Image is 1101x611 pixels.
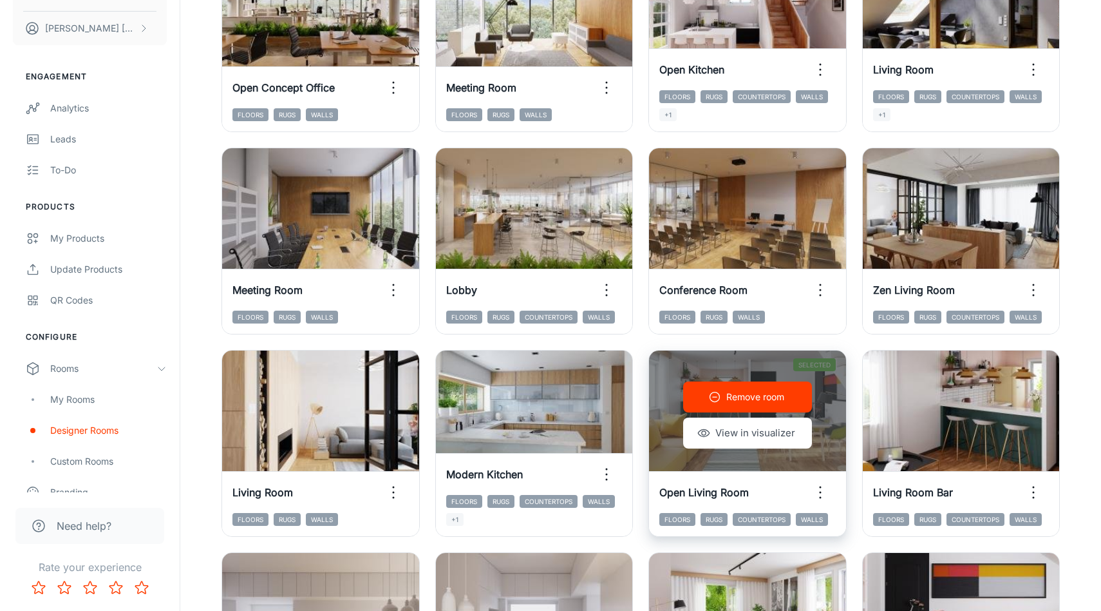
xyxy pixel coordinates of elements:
[487,108,514,121] span: Rugs
[873,513,909,526] span: Floors
[274,311,301,324] span: Rugs
[50,132,167,146] div: Leads
[52,575,77,601] button: Rate 2 star
[733,90,791,103] span: Countertops
[232,485,293,500] h6: Living Room
[733,311,765,324] span: Walls
[873,108,890,121] span: +1
[50,293,167,307] div: QR Codes
[306,311,338,324] span: Walls
[232,513,268,526] span: Floors
[487,311,514,324] span: Rugs
[701,513,728,526] span: Rugs
[446,467,523,482] h6: Modern Kitchen
[26,575,52,601] button: Rate 1 star
[50,423,167,438] div: Designer Rooms
[232,108,268,121] span: Floors
[50,262,167,276] div: Update Products
[232,311,268,324] span: Floors
[873,311,909,324] span: Floors
[659,108,677,121] span: +1
[701,90,728,103] span: Rugs
[446,311,482,324] span: Floors
[1010,311,1042,324] span: Walls
[57,518,111,534] span: Need help?
[873,90,909,103] span: Floors
[487,495,514,508] span: Rugs
[446,108,482,121] span: Floors
[306,513,338,526] span: Walls
[659,282,748,298] h6: Conference Room
[232,282,303,298] h6: Meeting Room
[796,90,828,103] span: Walls
[77,575,103,601] button: Rate 3 star
[659,485,749,500] h6: Open Living Room
[701,311,728,324] span: Rugs
[946,90,1004,103] span: Countertops
[873,485,953,500] h6: Living Room Bar
[520,495,578,508] span: Countertops
[914,311,941,324] span: Rugs
[726,390,784,404] p: Remove room
[659,311,695,324] span: Floors
[946,513,1004,526] span: Countertops
[10,559,169,575] p: Rate your experience
[50,362,156,376] div: Rooms
[232,80,335,95] h6: Open Concept Office
[520,108,552,121] span: Walls
[520,311,578,324] span: Countertops
[446,80,516,95] h6: Meeting Room
[446,495,482,508] span: Floors
[446,513,464,526] span: +1
[446,282,477,298] h6: Lobby
[873,282,955,298] h6: Zen Living Room
[1010,513,1042,526] span: Walls
[274,108,301,121] span: Rugs
[914,513,941,526] span: Rugs
[683,418,812,449] button: View in visualizer
[103,575,129,601] button: Rate 4 star
[914,90,941,103] span: Rugs
[45,21,136,35] p: [PERSON_NAME] [PERSON_NAME]
[129,575,155,601] button: Rate 5 star
[50,101,167,115] div: Analytics
[50,454,167,469] div: Custom Rooms
[306,108,338,121] span: Walls
[1010,90,1042,103] span: Walls
[873,62,934,77] h6: Living Room
[796,513,828,526] span: Walls
[683,382,812,412] button: Remove room
[733,513,791,526] span: Countertops
[946,311,1004,324] span: Countertops
[583,311,615,324] span: Walls
[13,12,167,45] button: [PERSON_NAME] [PERSON_NAME]
[50,485,167,499] div: Branding
[659,513,695,526] span: Floors
[659,90,695,103] span: Floors
[659,62,724,77] h6: Open Kitchen
[50,393,167,407] div: My Rooms
[50,163,167,177] div: To-do
[583,495,615,508] span: Walls
[50,231,167,246] div: My Products
[274,513,301,526] span: Rugs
